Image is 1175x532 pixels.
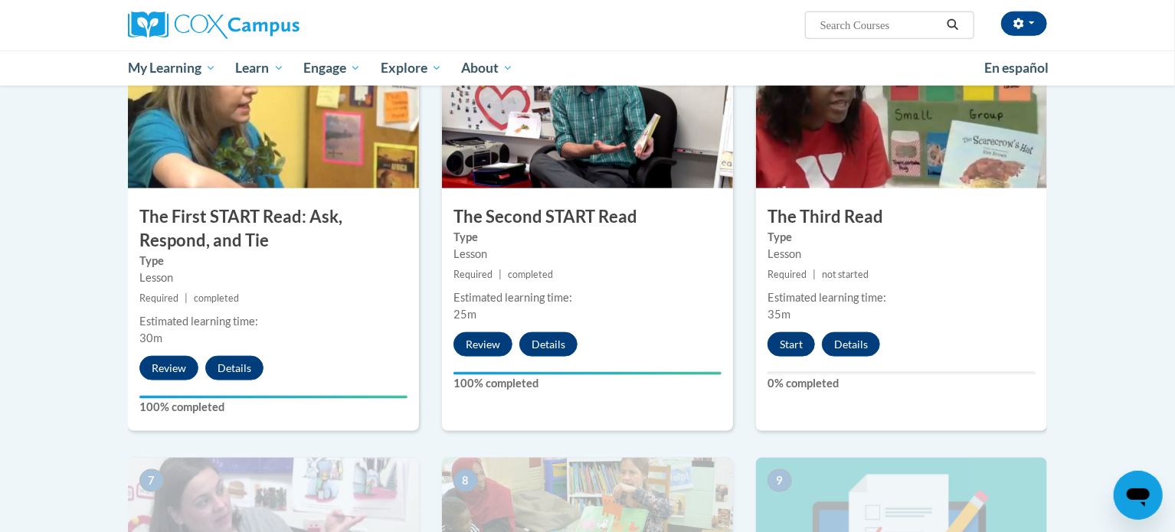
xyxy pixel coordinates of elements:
span: About [461,59,513,77]
button: Search [941,16,964,34]
iframe: Button to launch messaging window [1114,471,1163,520]
img: Course Image [442,35,733,188]
label: 100% completed [139,399,407,416]
img: Course Image [756,35,1047,188]
button: Details [205,356,263,380]
button: Review [453,332,512,357]
h3: The Second START Read [442,205,733,229]
span: 25m [453,308,476,321]
span: En español [984,60,1049,76]
span: completed [194,292,239,304]
img: Course Image [128,35,419,188]
button: Account Settings [1001,11,1047,36]
div: Your progress [139,396,407,399]
span: | [813,269,816,280]
span: 9 [768,469,792,492]
div: Lesson [139,269,407,286]
label: Type [453,229,722,246]
span: | [499,269,502,280]
span: | [185,292,188,304]
span: Explore [381,59,442,77]
h3: The Third Read [756,205,1047,229]
div: Lesson [768,246,1036,263]
span: Required [139,292,178,304]
a: My Learning [118,51,226,86]
label: 100% completed [453,375,722,392]
span: Learn [236,59,284,77]
a: Cox Campus [128,11,419,39]
label: Type [139,253,407,269]
a: Engage [293,51,371,86]
span: 35m [768,308,790,321]
span: Engage [303,59,361,77]
a: Learn [226,51,294,86]
span: My Learning [128,59,216,77]
div: Estimated learning time: [453,289,722,306]
input: Search Courses [819,16,941,34]
div: Estimated learning time: [139,313,407,330]
div: Estimated learning time: [768,289,1036,306]
a: Explore [371,51,452,86]
button: Details [822,332,880,357]
span: Required [453,269,493,280]
div: Your progress [453,372,722,375]
button: Review [139,356,198,380]
div: Main menu [105,51,1070,86]
span: completed [508,269,553,280]
button: Start [768,332,815,357]
span: not started [822,269,869,280]
span: 30m [139,331,162,344]
label: Type [768,229,1036,246]
h3: The First START Read: Ask, Respond, and Tie [128,205,419,253]
span: Required [768,269,807,280]
label: 0% completed [768,375,1036,392]
div: Lesson [453,246,722,263]
span: 7 [139,469,164,492]
a: En español [974,52,1059,84]
button: Details [519,332,578,357]
a: About [452,51,524,86]
img: Cox Campus [128,11,299,39]
span: 8 [453,469,478,492]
